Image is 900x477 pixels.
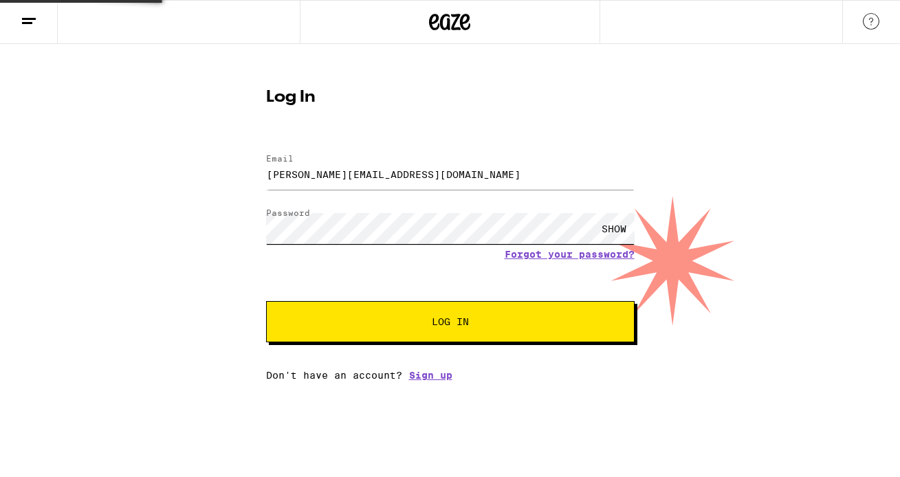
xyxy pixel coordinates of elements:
[432,317,469,326] span: Log In
[409,370,452,381] a: Sign up
[8,10,99,21] span: Hi. Need any help?
[266,89,635,106] h1: Log In
[266,159,635,190] input: Email
[266,301,635,342] button: Log In
[593,213,635,244] div: SHOW
[266,208,310,217] label: Password
[266,370,635,381] div: Don't have an account?
[505,249,635,260] a: Forgot your password?
[266,154,294,163] label: Email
